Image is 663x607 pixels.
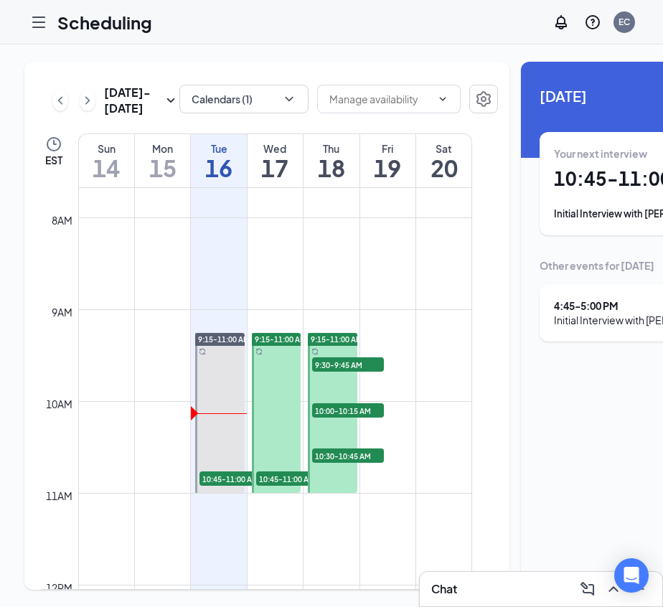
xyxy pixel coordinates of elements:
[79,134,134,187] a: September 14, 2025
[576,578,599,601] button: ComposeMessage
[329,91,431,107] input: Manage availability
[584,14,601,31] svg: QuestionInfo
[416,156,471,180] h1: 20
[416,134,471,187] a: September 20, 2025
[579,580,596,598] svg: ComposeMessage
[602,578,625,601] button: ChevronUp
[311,348,319,355] svg: Sync
[198,334,250,344] span: 9:15-11:00 AM
[45,136,62,153] svg: Clock
[162,92,179,109] svg: SmallChevronDown
[469,85,498,113] button: Settings
[311,334,362,344] span: 9:15-11:00 AM
[437,93,448,105] svg: ChevronDown
[469,85,498,116] a: Settings
[360,156,415,180] h1: 19
[179,85,309,113] button: Calendars (1)ChevronDown
[49,212,75,228] div: 8am
[360,141,415,156] div: Fri
[552,14,570,31] svg: Notifications
[79,156,134,180] h1: 14
[43,488,75,504] div: 11am
[191,134,246,187] a: September 16, 2025
[312,448,384,463] span: 10:30-10:45 AM
[135,134,190,187] a: September 15, 2025
[104,85,162,116] h3: [DATE] - [DATE]
[255,334,306,344] span: 9:15-11:00 AM
[312,403,384,418] span: 10:00-10:15 AM
[304,134,359,187] a: September 18, 2025
[256,471,328,486] span: 10:45-11:00 AM
[52,90,68,111] button: ChevronLeft
[43,396,75,412] div: 10am
[135,156,190,180] h1: 15
[57,10,152,34] h1: Scheduling
[80,90,95,111] button: ChevronRight
[199,471,271,486] span: 10:45-11:00 AM
[614,558,649,593] div: Open Intercom Messenger
[282,92,296,106] svg: ChevronDown
[53,92,67,109] svg: ChevronLeft
[605,580,622,598] svg: ChevronUp
[360,134,415,187] a: September 19, 2025
[431,581,457,597] h3: Chat
[248,134,303,187] a: September 17, 2025
[79,141,134,156] div: Sun
[304,141,359,156] div: Thu
[248,141,303,156] div: Wed
[135,141,190,156] div: Mon
[199,348,206,355] svg: Sync
[304,156,359,180] h1: 18
[191,156,246,180] h1: 16
[30,14,47,31] svg: Hamburger
[191,141,246,156] div: Tue
[248,156,303,180] h1: 17
[255,348,263,355] svg: Sync
[49,304,75,320] div: 9am
[416,141,471,156] div: Sat
[475,90,492,108] svg: Settings
[312,357,384,372] span: 9:30-9:45 AM
[80,92,95,109] svg: ChevronRight
[619,16,630,28] div: EC
[45,153,62,167] span: EST
[43,580,75,596] div: 12pm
